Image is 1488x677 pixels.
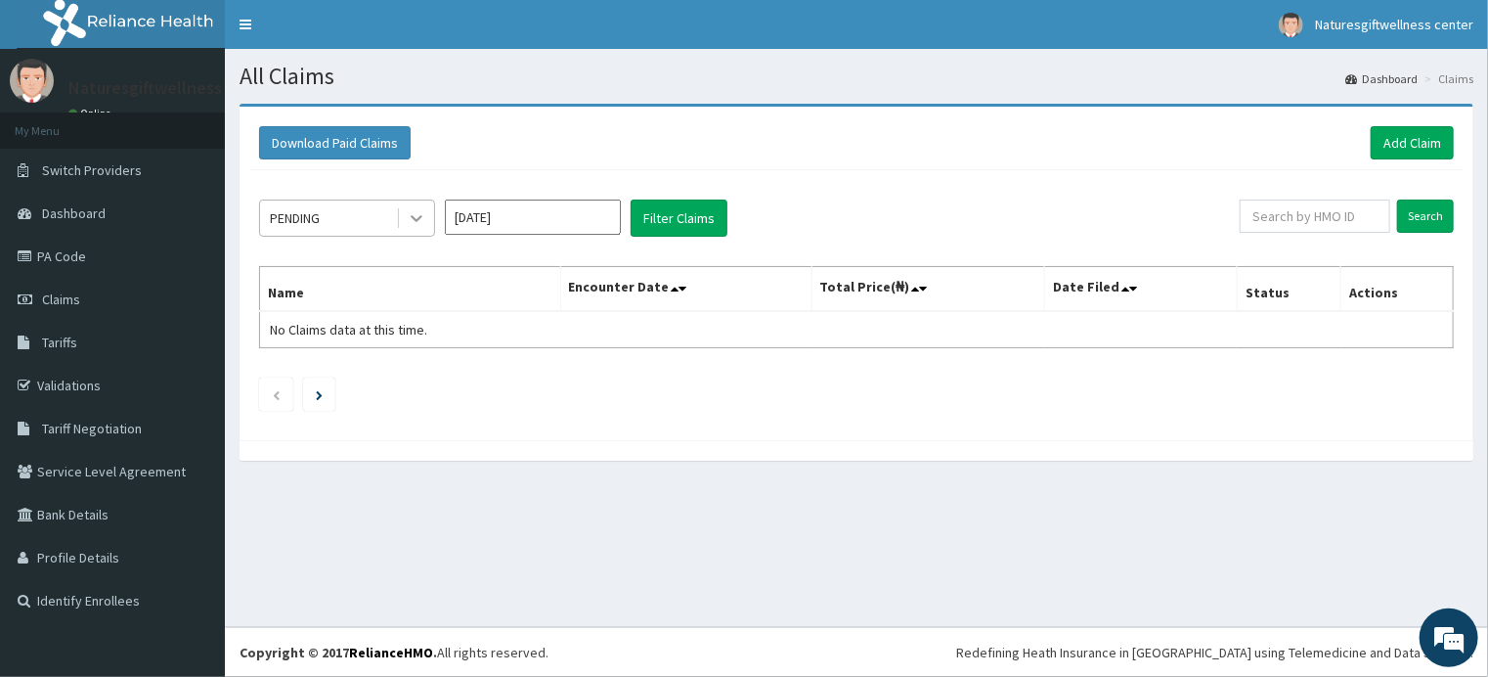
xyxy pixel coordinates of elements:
a: Previous page [272,385,281,403]
footer: All rights reserved. [225,627,1488,677]
a: Online [68,107,115,120]
span: Tariff Negotiation [42,420,142,437]
button: Filter Claims [631,200,727,237]
a: Dashboard [1345,70,1418,87]
span: Dashboard [42,204,106,222]
th: Date Filed [1044,267,1237,312]
div: PENDING [270,208,320,228]
span: Naturesgiftwellness center [1315,16,1473,33]
a: RelianceHMO [349,644,433,661]
button: Download Paid Claims [259,126,411,159]
img: User Image [10,59,54,103]
input: Search [1397,200,1454,233]
strong: Copyright © 2017 . [240,644,437,661]
input: Search by HMO ID [1240,200,1390,233]
a: Next page [316,385,323,403]
th: Name [260,267,561,312]
span: Tariffs [42,334,77,351]
h1: All Claims [240,64,1473,89]
span: No Claims data at this time. [270,321,427,338]
th: Actions [1341,267,1454,312]
p: Naturesgiftwellness center [68,79,278,97]
a: Add Claim [1371,126,1454,159]
th: Status [1237,267,1340,312]
img: User Image [1279,13,1303,37]
th: Total Price(₦) [811,267,1044,312]
input: Select Month and Year [445,200,621,235]
span: Claims [42,291,80,308]
div: Redefining Heath Insurance in [GEOGRAPHIC_DATA] using Telemedicine and Data Science! [956,643,1473,662]
th: Encounter Date [560,267,811,312]
li: Claims [1420,70,1473,87]
span: Switch Providers [42,161,142,179]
